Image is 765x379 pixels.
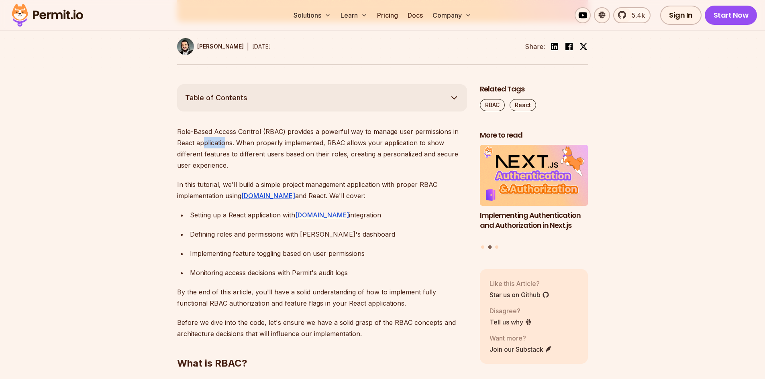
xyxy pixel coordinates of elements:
button: Table of Contents [177,84,467,111]
a: Start Now [705,6,757,25]
p: In this tutorial, we'll build a simple project management application with proper RBAC implementa... [177,179,467,201]
a: [PERSON_NAME] [177,38,244,55]
a: Join our Substack [490,345,552,354]
li: Share: [525,42,545,51]
a: Implementing Authentication and Authorization in Next.jsImplementing Authentication and Authoriza... [480,145,588,240]
span: 5.4k [627,10,645,20]
p: [PERSON_NAME] [197,43,244,51]
span: Table of Contents [185,92,247,103]
a: [DOMAIN_NAME] [295,211,349,219]
a: Star us on Github [490,290,549,300]
h2: What is RBAC? [177,325,467,370]
h3: Implementing Authentication and Authorization in Next.js [480,211,588,231]
div: Posts [480,145,588,250]
img: Permit logo [8,2,87,29]
button: Go to slide 1 [481,245,484,249]
div: Setting up a React application with integration [190,209,467,221]
p: Want more? [490,333,552,343]
a: 5.4k [613,7,651,23]
div: Monitoring access decisions with Permit's audit logs [190,267,467,278]
div: | [247,42,249,51]
a: Docs [404,7,426,23]
img: facebook [564,42,574,51]
p: Disagree? [490,306,532,316]
a: Pricing [374,7,401,23]
button: Solutions [290,7,334,23]
a: Tell us why [490,317,532,327]
button: Go to slide 2 [488,245,492,249]
a: React [510,99,536,111]
p: Before we dive into the code, let's ensure we have a solid grasp of the RBAC concepts and archite... [177,317,467,339]
p: Role-Based Access Control (RBAC) provides a powerful way to manage user permissions in React appl... [177,126,467,171]
h2: Related Tags [480,84,588,94]
time: [DATE] [252,43,271,50]
img: Implementing Authentication and Authorization in Next.js [480,145,588,206]
button: Learn [337,7,371,23]
p: Like this Article? [490,279,549,288]
li: 2 of 3 [480,145,588,240]
button: Company [429,7,475,23]
button: Go to slide 3 [495,245,498,249]
a: Sign In [660,6,702,25]
h2: More to read [480,130,588,140]
div: Defining roles and permissions with [PERSON_NAME]'s dashboard [190,229,467,240]
img: Gabriel L. Manor [177,38,194,55]
div: Implementing feature toggling based on user permissions [190,248,467,259]
img: twitter [579,43,588,51]
img: linkedin [550,42,559,51]
a: RBAC [480,99,505,111]
p: By the end of this article, you'll have a solid understanding of how to implement fully functiona... [177,286,467,309]
a: [DOMAIN_NAME] [241,192,295,200]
